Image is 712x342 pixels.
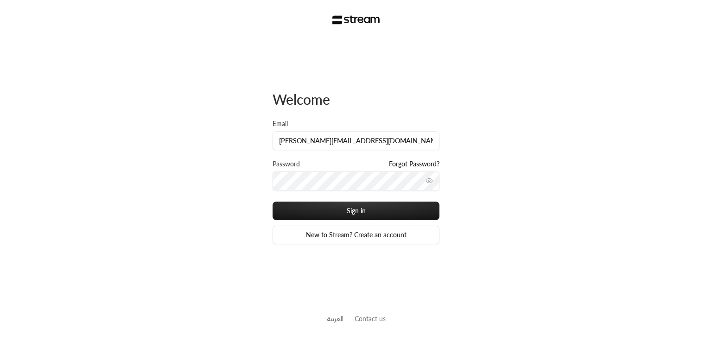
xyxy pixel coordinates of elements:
button: toggle password visibility [422,173,437,188]
img: Stream Logo [332,15,380,25]
button: Contact us [355,314,386,323]
button: Sign in [273,202,439,220]
a: Forgot Password? [389,159,439,169]
a: New to Stream? Create an account [273,226,439,244]
label: Password [273,159,300,169]
span: Welcome [273,91,330,108]
a: Contact us [355,315,386,323]
a: العربية [327,310,343,327]
label: Email [273,119,288,128]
